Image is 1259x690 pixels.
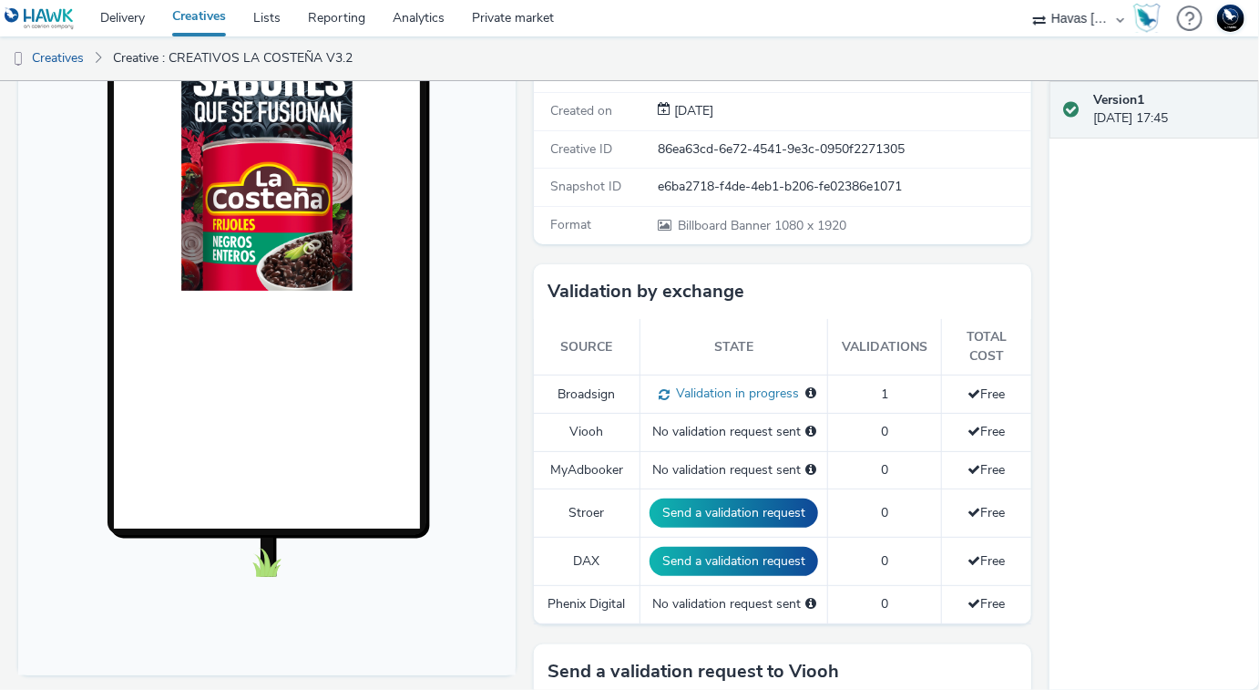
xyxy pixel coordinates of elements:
h3: Send a validation request to Viooh [548,658,839,685]
strong: Version 1 [1094,91,1145,108]
a: Creative : CREATIVOS LA COSTEÑA V3.2 [104,36,362,80]
span: 1080 x 1920 [676,217,846,234]
a: Hawk Academy [1133,4,1168,33]
span: Validation in progress [670,385,799,402]
div: Please select a deal below and click on Send to send a validation request to MyAdbooker. [805,461,816,479]
span: Snapshot ID [550,178,621,195]
td: Viooh [534,414,640,451]
img: Advertisement preview [163,57,334,363]
span: Free [968,595,1006,613]
span: Categories [550,65,610,82]
span: Format [550,216,591,233]
td: MyAdbooker [534,451,640,489]
span: Free [968,423,1006,440]
div: Please select a deal below and click on Send to send a validation request to Viooh. [805,423,816,441]
th: Source [534,319,640,375]
img: Support Hawk [1217,5,1244,32]
td: Phenix Digital [534,586,640,623]
div: e6ba2718-f4de-4eb1-b206-fe02386e1071 [658,178,1029,196]
img: Hawk Academy [1133,4,1161,33]
button: Send a validation request [650,499,818,528]
span: 0 [881,461,888,479]
span: 1 [881,386,888,403]
span: 0 [881,552,888,570]
div: Creation 15 October 2025, 17:45 [670,102,713,120]
div: No validation request sent [650,461,818,479]
span: Billboard Banner [678,217,774,234]
button: Send a validation request [650,547,818,576]
span: 0 [881,504,888,521]
span: 0 [881,595,888,613]
div: No validation request sent [650,595,818,613]
th: Validations [828,319,942,375]
td: Broadsign [534,376,640,414]
span: Created on [550,102,612,119]
span: Free [968,461,1006,479]
div: [DATE] 17:45 [1094,91,1244,129]
span: 0 [881,423,888,440]
span: Free [968,552,1006,570]
span: Creative ID [550,140,612,158]
div: 86ea63cd-6e72-4541-9e3c-0950f2271305 [658,140,1029,159]
img: undefined Logo [5,7,75,30]
h3: Validation by exchange [548,278,744,305]
span: Free [968,386,1006,403]
td: DAX [534,538,640,586]
td: Stroer [534,489,640,538]
span: Free [968,504,1006,521]
img: dooh [9,50,27,68]
th: Total cost [942,319,1031,375]
span: [DATE] [670,102,713,119]
div: No validation request sent [650,423,818,441]
div: Please select a deal below and click on Send to send a validation request to Phenix Digital. [805,595,816,613]
th: State [640,319,828,375]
